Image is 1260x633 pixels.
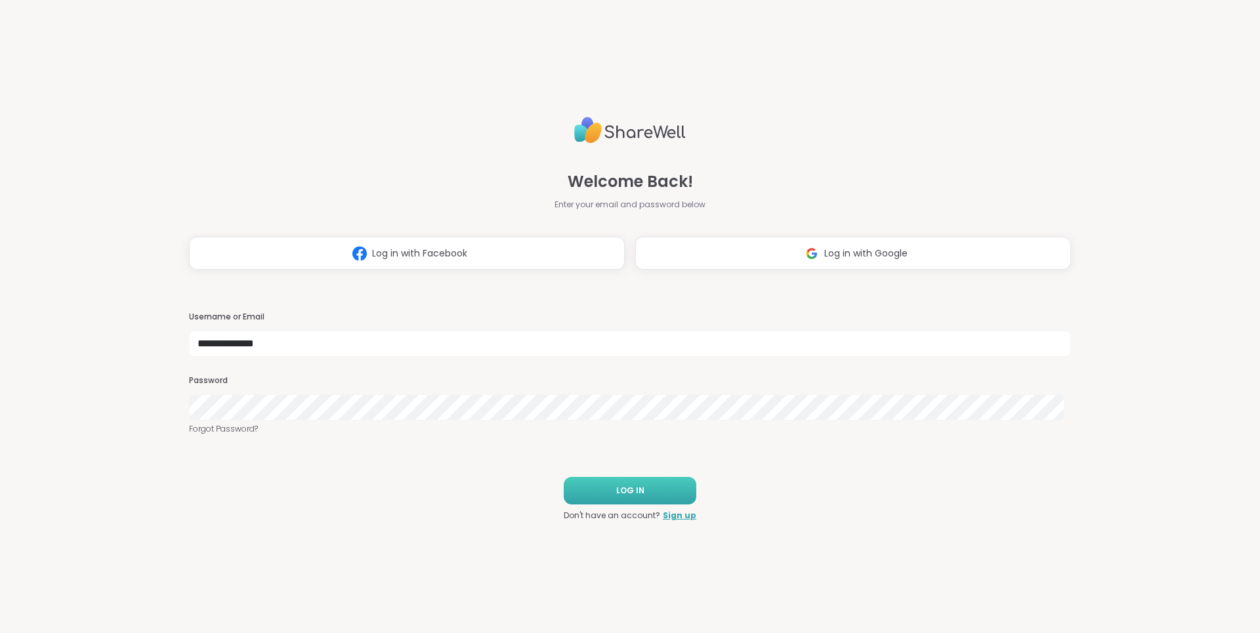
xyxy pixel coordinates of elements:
span: Log in with Google [824,247,908,260]
span: LOG IN [616,485,644,497]
a: Forgot Password? [189,423,1071,435]
span: Log in with Facebook [372,247,467,260]
button: Log in with Google [635,237,1071,270]
img: ShareWell Logo [574,112,686,149]
h3: Username or Email [189,312,1071,323]
span: Welcome Back! [568,170,693,194]
button: Log in with Facebook [189,237,625,270]
img: ShareWell Logomark [347,241,372,266]
a: Sign up [663,510,696,521]
span: Enter your email and password below [555,199,705,211]
img: ShareWell Logomark [799,241,824,266]
button: LOG IN [564,477,696,504]
span: Don't have an account? [564,510,660,521]
h3: Password [189,375,1071,386]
